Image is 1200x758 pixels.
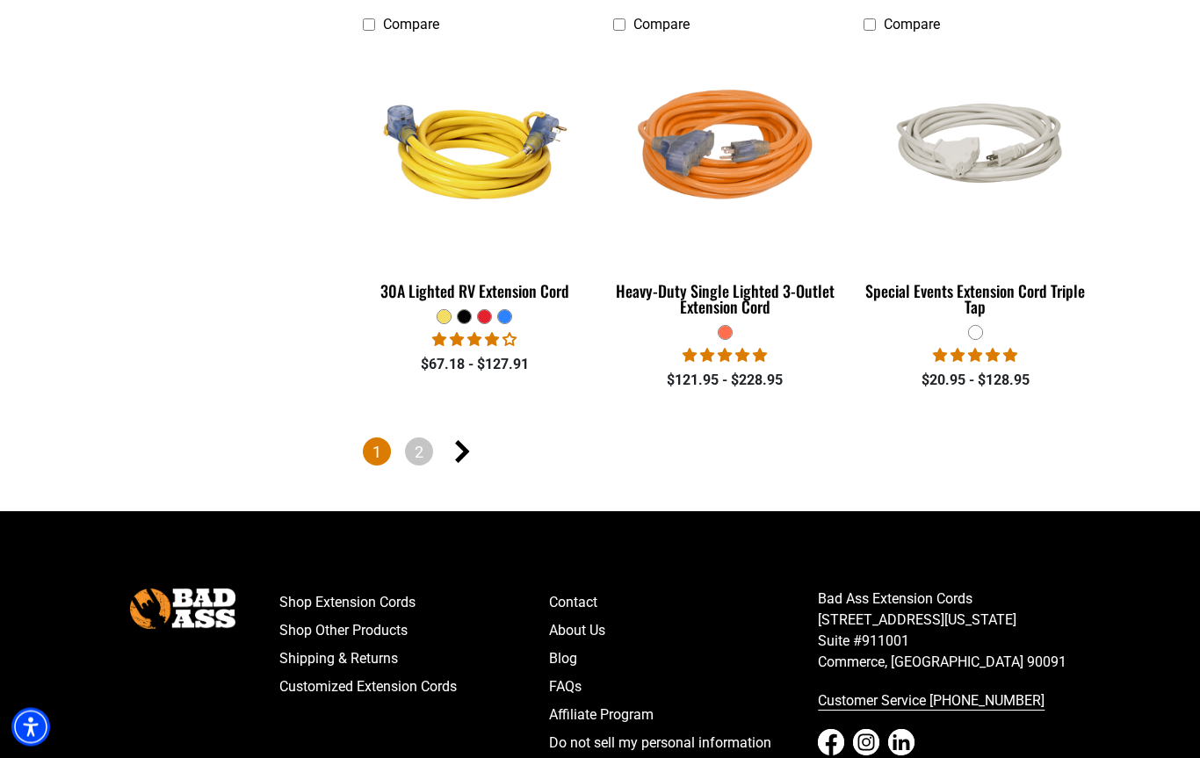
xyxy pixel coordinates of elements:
a: Shop Extension Cords [279,589,549,617]
a: Next page [447,438,475,466]
img: white [864,85,1086,220]
a: LinkedIn - open in a new tab [888,730,914,756]
a: Shop Other Products [279,617,549,646]
a: Facebook - open in a new tab [818,730,844,756]
span: Compare [633,17,690,33]
a: yellow 30A Lighted RV Extension Cord [363,43,587,310]
a: Shipping & Returns [279,646,549,674]
p: Bad Ass Extension Cords [STREET_ADDRESS][US_STATE] Suite #911001 Commerce, [GEOGRAPHIC_DATA] 90091 [818,589,1088,674]
div: $67.18 - $127.91 [363,355,587,376]
a: Instagram - open in a new tab [853,730,879,756]
div: $20.95 - $128.95 [864,371,1088,392]
a: Do not sell my personal information [549,730,819,758]
div: $121.95 - $228.95 [613,371,837,392]
span: 5.00 stars [683,348,767,365]
a: white Special Events Extension Cord Triple Tap [864,43,1088,326]
img: orange [614,52,835,254]
img: Bad Ass Extension Cords [130,589,235,629]
nav: Pagination [363,438,1088,470]
a: Customized Extension Cords [279,674,549,702]
a: orange Heavy-Duty Single Lighted 3-Outlet Extension Cord [613,43,837,326]
a: Page 2 [405,438,433,466]
div: 30A Lighted RV Extension Cord [363,284,587,300]
img: yellow [365,52,586,254]
a: Blog [549,646,819,674]
a: Contact [549,589,819,617]
div: Heavy-Duty Single Lighted 3-Outlet Extension Cord [613,284,837,315]
div: Special Events Extension Cord Triple Tap [864,284,1088,315]
span: 4.11 stars [432,332,517,349]
span: 5.00 stars [933,348,1017,365]
a: call 833-674-1699 [818,688,1088,716]
a: FAQs [549,674,819,702]
span: Compare [383,17,439,33]
a: About Us [549,617,819,646]
span: Compare [884,17,940,33]
a: Affiliate Program [549,702,819,730]
div: Accessibility Menu [11,708,50,747]
span: Page 1 [363,438,391,466]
